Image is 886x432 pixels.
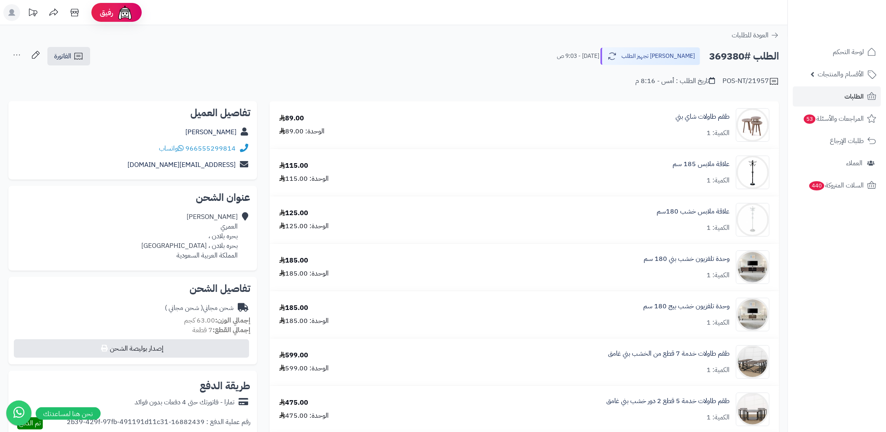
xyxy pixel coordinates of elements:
[15,284,250,294] h2: تفاصيل الشحن
[676,112,730,122] a: طقم طاولات شاي بني
[707,128,730,138] div: الكمية: 1
[159,143,184,154] a: واتساب
[608,349,730,359] a: طقم طاولات خدمة 7 قطع من الخشب بني غامق
[673,159,730,169] a: علاقة ملابس 185 سم
[213,325,250,335] strong: إجمالي القطع:
[736,345,769,379] img: 1753770575-1-90x90.jpg
[736,156,769,189] img: 1669721569-1067%20Black-90x90.png
[67,417,250,429] div: رقم عملية الدفع : 16882439-2b39-429f-97fb-491191d11c31
[707,318,730,328] div: الكمية: 1
[808,180,864,191] span: السلات المتروكة
[657,207,730,216] a: علاقة ملابس خشب 180سم
[736,393,769,426] img: 1754739259-1-90x90.jpg
[279,174,329,184] div: الوحدة: 115.00
[644,254,730,264] a: وحدة تلفزيون خشب بني 180 سم
[54,51,71,61] span: الفاتورة
[803,113,864,125] span: المراجعات والأسئلة
[736,250,769,284] img: 1750493842-220601011470-90x90.jpg
[707,413,730,422] div: الكمية: 1
[14,339,249,358] button: إصدار بوليصة الشحن
[606,396,730,406] a: طقم طاولات خدمة 5 قطع 2 دور خشب بني غامق
[793,153,881,173] a: العملاء
[279,316,329,326] div: الوحدة: 185.00
[793,86,881,107] a: الطلبات
[833,46,864,58] span: لوحة التحكم
[117,4,133,21] img: ai-face.png
[15,193,250,203] h2: عنوان الشحن
[793,109,881,129] a: المراجعات والأسئلة53
[732,30,779,40] a: العودة للطلبات
[830,135,864,147] span: طلبات الإرجاع
[200,381,250,391] h2: طريقة الدفع
[100,8,113,18] span: رفيق
[127,160,236,170] a: [EMAIL_ADDRESS][DOMAIN_NAME]
[707,176,730,185] div: الكمية: 1
[185,143,236,154] a: 966555299814
[165,303,234,313] div: شحن مجاني
[736,298,769,331] img: 1750501109-220601011472-90x90.jpg
[709,48,779,65] h2: الطلب #369380
[22,4,43,23] a: تحديثات المنصة
[192,325,250,335] small: 7 قطعة
[707,271,730,280] div: الكمية: 1
[279,269,329,278] div: الوحدة: 185.00
[279,398,308,408] div: 475.00
[793,131,881,151] a: طلبات الإرجاع
[165,303,203,313] span: ( شحن مجاني )
[279,127,325,136] div: الوحدة: 89.00
[47,47,90,65] a: الفاتورة
[707,365,730,375] div: الكمية: 1
[793,175,881,195] a: السلات المتروكة440
[185,127,236,137] a: [PERSON_NAME]
[846,157,863,169] span: العملاء
[793,42,881,62] a: لوحة التحكم
[279,303,308,313] div: 185.00
[279,114,304,123] div: 89.00
[279,351,308,360] div: 599.00
[15,108,250,118] h2: تفاصيل العميل
[722,76,779,86] div: POS-NT/21957
[279,221,329,231] div: الوحدة: 125.00
[809,181,825,190] span: 440
[707,223,730,233] div: الكمية: 1
[635,76,715,86] div: تاريخ الطلب : أمس - 8:16 م
[215,315,250,325] strong: إجمالي الوزن:
[557,52,599,60] small: [DATE] - 9:03 ص
[818,68,864,80] span: الأقسام والمنتجات
[736,108,769,142] img: 9fe59ae9951cdc3ca005a2170478557e54102af65d3e1475d90eb8f58cb38265EY-04-90x90.jpg
[600,47,700,65] button: [PERSON_NAME] تجهيز الطلب
[279,256,308,265] div: 185.00
[141,212,238,260] div: [PERSON_NAME] العمري بحره بلادن ، بحره بلادن ، [GEOGRAPHIC_DATA] المملكة العربية السعودية
[184,315,250,325] small: 63.00 كجم
[829,16,878,34] img: logo-2.png
[736,203,769,237] img: 1707898855-110107010020-90x90.jpg
[643,302,730,311] a: وحدة تلفزيون خشب بيج 180 سم
[279,161,308,171] div: 115.00
[279,208,308,218] div: 125.00
[279,411,329,421] div: الوحدة: 475.00
[803,114,816,124] span: 53
[844,91,864,102] span: الطلبات
[135,398,234,407] div: تمارا - فاتورتك حتى 4 دفعات بدون فوائد
[732,30,769,40] span: العودة للطلبات
[279,364,329,373] div: الوحدة: 599.00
